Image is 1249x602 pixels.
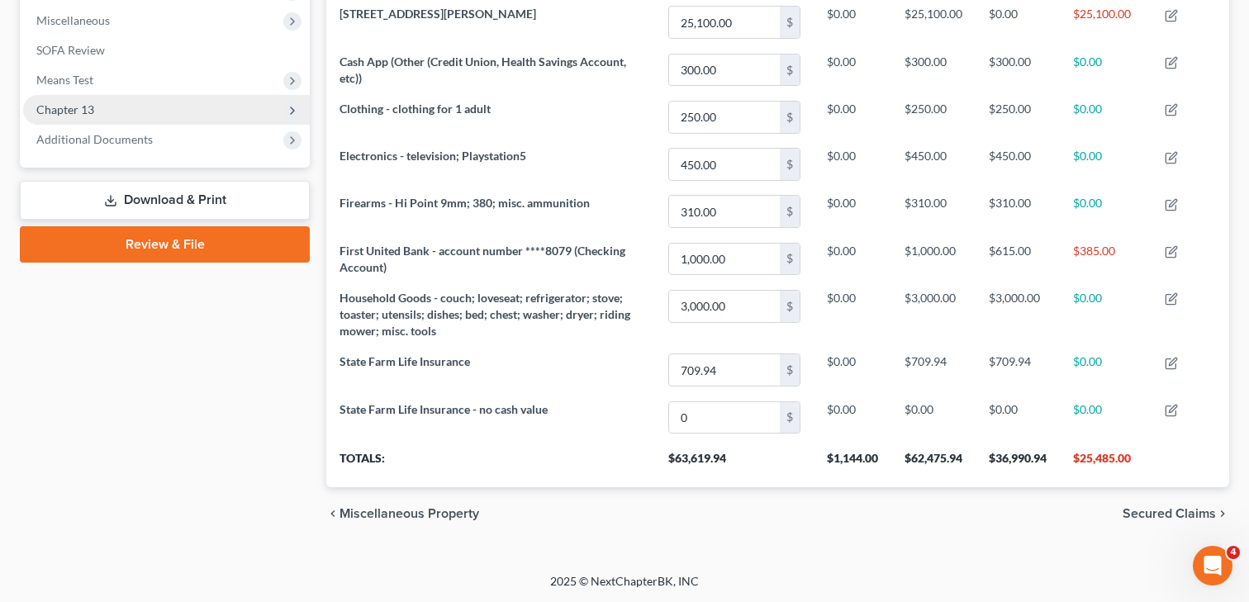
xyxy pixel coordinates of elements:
[976,347,1060,394] td: $709.94
[23,36,310,65] a: SOFA Review
[1193,546,1232,585] iframe: Intercom live chat
[976,188,1060,235] td: $310.00
[976,394,1060,441] td: $0.00
[340,196,590,210] span: Firearms - Hi Point 9mm; 380; misc. ammunition
[891,282,976,346] td: $3,000.00
[340,354,470,368] span: State Farm Life Insurance
[1060,347,1152,394] td: $0.00
[340,291,630,338] span: Household Goods - couch; loveseat; refrigerator; stove; toaster; utensils; dishes; bed; chest; wa...
[814,235,891,282] td: $0.00
[1060,46,1152,93] td: $0.00
[669,196,780,227] input: 0.00
[1060,188,1152,235] td: $0.00
[20,181,310,220] a: Download & Print
[326,507,479,520] button: chevron_left Miscellaneous Property
[780,244,800,275] div: $
[340,507,479,520] span: Miscellaneous Property
[669,102,780,133] input: 0.00
[976,46,1060,93] td: $300.00
[36,73,93,87] span: Means Test
[340,149,526,163] span: Electronics - television; Playstation5
[326,507,340,520] i: chevron_left
[340,402,548,416] span: State Farm Life Insurance - no cash value
[976,141,1060,188] td: $450.00
[20,226,310,263] a: Review & File
[1123,507,1216,520] span: Secured Claims
[891,441,976,487] th: $62,475.94
[669,7,780,38] input: 0.00
[891,394,976,441] td: $0.00
[814,347,891,394] td: $0.00
[780,55,800,86] div: $
[891,235,976,282] td: $1,000.00
[669,402,780,434] input: 0.00
[814,141,891,188] td: $0.00
[891,93,976,140] td: $250.00
[976,282,1060,346] td: $3,000.00
[669,291,780,322] input: 0.00
[1123,507,1229,520] button: Secured Claims chevron_right
[340,244,625,274] span: First United Bank - account number ****8079 (Checking Account)
[780,149,800,180] div: $
[976,93,1060,140] td: $250.00
[1227,546,1240,559] span: 4
[780,291,800,322] div: $
[780,354,800,386] div: $
[1060,141,1152,188] td: $0.00
[655,441,814,487] th: $63,619.94
[36,102,94,116] span: Chapter 13
[669,244,780,275] input: 0.00
[1060,93,1152,140] td: $0.00
[36,43,105,57] span: SOFA Review
[891,141,976,188] td: $450.00
[340,7,536,21] span: [STREET_ADDRESS][PERSON_NAME]
[891,188,976,235] td: $310.00
[1216,507,1229,520] i: chevron_right
[326,441,655,487] th: Totals:
[340,102,491,116] span: Clothing - clothing for 1 adult
[780,102,800,133] div: $
[814,46,891,93] td: $0.00
[1060,235,1152,282] td: $385.00
[1060,282,1152,346] td: $0.00
[780,196,800,227] div: $
[1060,394,1152,441] td: $0.00
[976,441,1060,487] th: $36,990.94
[814,394,891,441] td: $0.00
[780,402,800,434] div: $
[340,55,626,85] span: Cash App (Other (Credit Union, Health Savings Account, etc))
[976,235,1060,282] td: $615.00
[669,354,780,386] input: 0.00
[36,13,110,27] span: Miscellaneous
[780,7,800,38] div: $
[891,347,976,394] td: $709.94
[669,149,780,180] input: 0.00
[891,46,976,93] td: $300.00
[814,93,891,140] td: $0.00
[814,188,891,235] td: $0.00
[814,441,891,487] th: $1,144.00
[669,55,780,86] input: 0.00
[36,132,153,146] span: Additional Documents
[1060,441,1152,487] th: $25,485.00
[814,282,891,346] td: $0.00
